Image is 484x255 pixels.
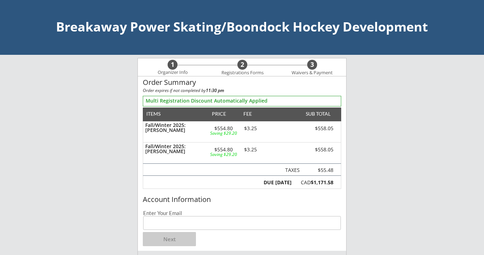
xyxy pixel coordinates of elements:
[208,126,238,131] div: $554.80
[145,123,205,133] div: Fall/Winter 2025: [PERSON_NAME]
[208,152,238,157] div: Saving $29.20
[306,168,333,173] div: $55.48
[296,180,333,185] div: CAD
[303,111,331,116] div: SUB TOTAL
[143,210,341,216] div: Enter Your Email
[143,196,341,203] div: Account Information
[288,70,337,76] div: Waivers & Payment
[143,232,196,246] button: Next
[146,97,338,104] div: Multi Registration Discount Automatically Applied
[238,111,257,116] div: FEE
[143,79,341,86] div: Order Summary
[143,88,341,93] div: Order expires if not completed by
[7,21,477,33] div: Breakaway Power Skating/Boondock Hockey Development
[293,147,333,152] div: $558.05
[237,61,247,69] div: 2
[262,180,292,185] div: DUE [DATE]
[218,70,267,76] div: Registrations Forms
[306,168,333,173] div: Taxes not charged on the fee
[208,147,238,152] div: $554.80
[145,144,205,154] div: Fall/Winter 2025: [PERSON_NAME]
[238,147,262,152] div: $3.25
[238,126,262,131] div: $3.25
[282,168,300,173] div: Taxes not charged on the fee
[208,111,229,116] div: PRICE
[153,70,192,75] div: Organizer Info
[146,111,171,116] div: ITEMS
[293,126,333,131] div: $558.05
[168,61,178,69] div: 1
[206,87,224,93] strong: 11:30 pm
[311,179,333,186] strong: $1,171.58
[208,131,238,135] div: Saving $29.20
[307,61,317,69] div: 3
[282,168,300,173] div: TAXES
